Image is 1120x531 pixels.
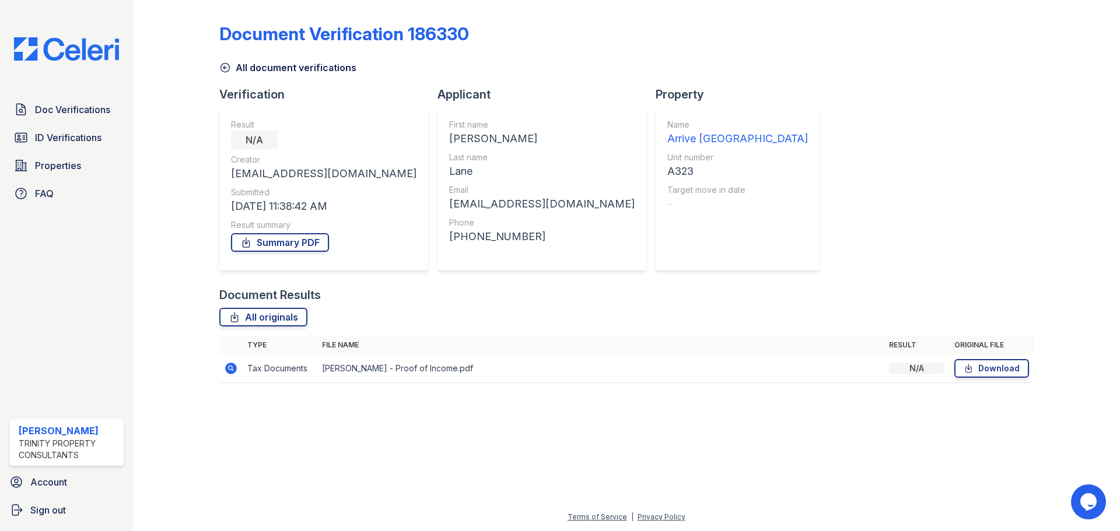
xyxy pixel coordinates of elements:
[9,126,124,149] a: ID Verifications
[449,152,635,163] div: Last name
[231,154,416,166] div: Creator
[667,119,808,131] div: Name
[449,184,635,196] div: Email
[30,475,67,489] span: Account
[631,512,633,521] div: |
[5,498,128,522] a: Sign out
[231,119,416,131] div: Result
[35,159,81,173] span: Properties
[9,154,124,177] a: Properties
[231,131,278,149] div: N/A
[437,86,656,103] div: Applicant
[231,166,416,182] div: [EMAIL_ADDRESS][DOMAIN_NAME]
[954,359,1029,378] a: Download
[656,86,829,103] div: Property
[219,86,437,103] div: Verification
[449,131,635,147] div: [PERSON_NAME]
[9,182,124,205] a: FAQ
[1071,484,1108,519] iframe: chat widget
[243,336,317,354] th: Type
[219,287,321,303] div: Document Results
[449,196,635,212] div: [EMAIL_ADDRESS][DOMAIN_NAME]
[5,470,128,494] a: Account
[449,163,635,180] div: Lane
[884,336,950,354] th: Result
[19,424,119,438] div: [PERSON_NAME]
[317,336,884,354] th: File name
[243,354,317,383] td: Tax Documents
[9,98,124,121] a: Doc Verifications
[667,163,808,180] div: A323
[449,217,635,228] div: Phone
[35,187,54,201] span: FAQ
[638,512,685,521] a: Privacy Policy
[19,438,119,461] div: Trinity Property Consultants
[667,196,808,212] div: -
[667,184,808,196] div: Target move in date
[35,131,101,145] span: ID Verifications
[449,119,635,131] div: First name
[667,131,808,147] div: Arrive [GEOGRAPHIC_DATA]
[5,37,128,61] img: CE_Logo_Blue-a8612792a0a2168367f1c8372b55b34899dd931a85d93a1a3d3e32e68fde9ad4.png
[667,119,808,147] a: Name Arrive [GEOGRAPHIC_DATA]
[317,354,884,383] td: [PERSON_NAME] - Proof of Income.pdf
[231,198,416,214] div: [DATE] 11:38:42 AM
[219,308,307,326] a: All originals
[889,363,945,374] div: N/A
[667,152,808,163] div: Unit number
[30,503,66,517] span: Sign out
[231,187,416,198] div: Submitted
[35,103,110,117] span: Doc Verifications
[568,512,627,521] a: Terms of Service
[449,228,635,245] div: [PHONE_NUMBER]
[231,233,329,252] a: Summary PDF
[950,336,1034,354] th: Original file
[231,219,416,231] div: Result summary
[219,23,469,44] div: Document Verification 186330
[219,61,356,75] a: All document verifications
